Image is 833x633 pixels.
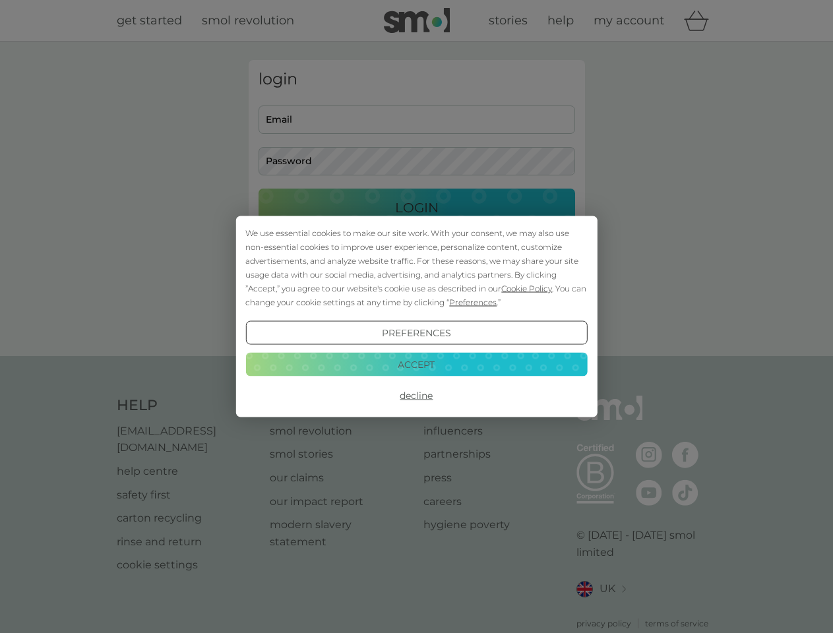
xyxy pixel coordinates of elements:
[245,321,587,345] button: Preferences
[501,284,552,293] span: Cookie Policy
[245,226,587,309] div: We use essential cookies to make our site work. With your consent, we may also use non-essential ...
[245,384,587,407] button: Decline
[245,352,587,376] button: Accept
[449,297,497,307] span: Preferences
[235,216,597,417] div: Cookie Consent Prompt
